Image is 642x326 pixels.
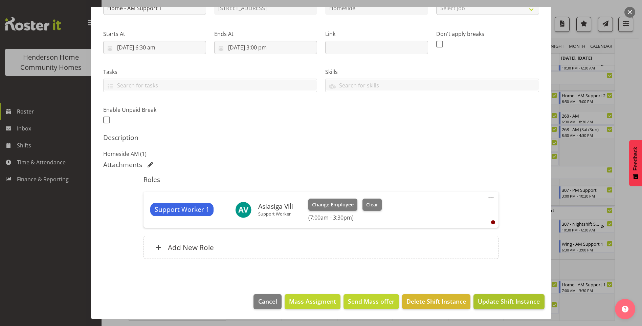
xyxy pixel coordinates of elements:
[308,199,357,211] button: Change Employee
[344,294,399,309] button: Send Mass offer
[214,30,317,38] label: Ends At
[436,30,539,38] label: Don't apply breaks
[289,297,336,306] span: Mass Assigment
[473,294,544,309] button: Update Shift Instance
[325,68,539,76] label: Skills
[103,150,539,158] p: Homeside AM (1)
[103,41,206,54] input: Click to select...
[103,68,317,76] label: Tasks
[348,297,395,306] span: Send Mass offer
[285,294,340,309] button: Mass Assigment
[633,147,639,170] span: Feedback
[258,203,293,210] h6: Asiasiga Vili
[325,30,428,38] label: Link
[155,205,209,215] span: Support Worker 1
[629,140,642,186] button: Feedback - Show survey
[103,161,142,169] h5: Attachments
[103,134,539,142] h5: Description
[402,294,470,309] button: Delete Shift Instance
[104,80,317,90] input: Search for tasks
[258,297,277,306] span: Cancel
[478,297,540,306] span: Update Shift Instance
[308,214,381,221] h6: (7:00am - 3:30pm)
[253,294,281,309] button: Cancel
[366,201,378,208] span: Clear
[258,211,293,217] p: Support Worker
[362,199,382,211] button: Clear
[143,176,499,184] h5: Roles
[491,220,495,224] div: User is clocked out
[103,1,206,15] input: Shift Instance Name
[214,41,317,54] input: Click to select...
[622,306,628,312] img: help-xxl-2.png
[326,80,539,90] input: Search for skills
[312,201,354,208] span: Change Employee
[103,30,206,38] label: Starts At
[235,202,251,218] img: asiasiga-vili8528.jpg
[406,297,466,306] span: Delete Shift Instance
[103,106,206,114] label: Enable Unpaid Break
[168,243,214,252] h6: Add New Role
